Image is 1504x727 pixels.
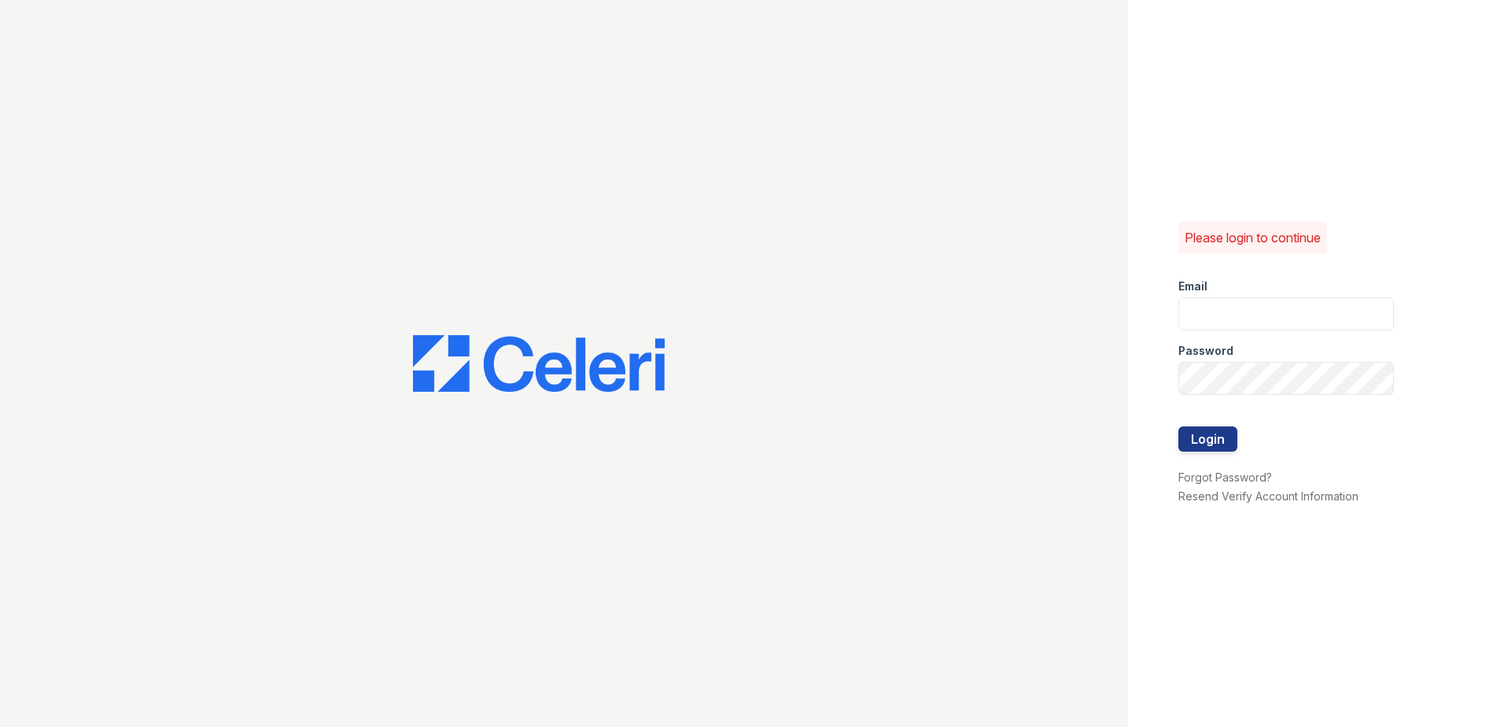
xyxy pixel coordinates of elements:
img: CE_Logo_Blue-a8612792a0a2168367f1c8372b55b34899dd931a85d93a1a3d3e32e68fde9ad4.png [413,335,665,392]
label: Password [1178,343,1233,359]
a: Forgot Password? [1178,471,1272,484]
button: Login [1178,426,1237,452]
a: Resend Verify Account Information [1178,489,1358,503]
label: Email [1178,279,1207,294]
p: Please login to continue [1185,228,1321,247]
